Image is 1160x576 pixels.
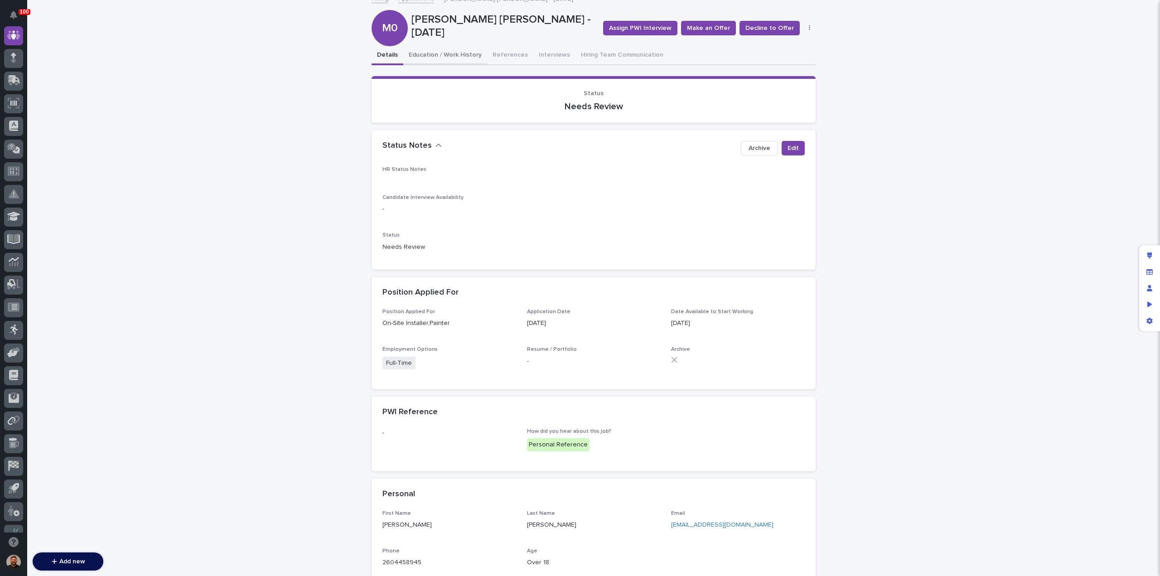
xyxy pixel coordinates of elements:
[403,46,487,65] button: Education / Work History
[575,46,669,65] button: Hiring Team Communication
[527,438,590,451] div: Personal Reference
[382,511,411,516] span: First Name
[33,552,103,571] button: Add new
[382,347,438,352] span: Employment Options
[154,103,165,114] button: Start new chat
[9,101,25,117] img: 1736555164131-43832dd5-751b-4058-ba23-39d91318e5a0
[527,429,611,434] span: How did you hear about this job?
[527,347,577,352] span: Resume / Portfolio
[9,36,165,50] p: Welcome 👋
[382,232,400,238] span: Status
[57,146,64,154] div: 🔗
[1141,280,1158,296] div: Manage users
[411,13,596,39] p: [PERSON_NAME] [PERSON_NAME] - [DATE]
[487,46,533,65] button: References
[739,21,800,35] button: Decline to Offer
[382,319,516,328] p: On-Site Installer,Painter
[749,144,770,153] span: Archive
[527,309,570,315] span: Application Date
[53,142,119,158] a: 🔗Onboarding Call
[382,288,459,298] h2: Position Applied For
[31,101,149,110] div: Start new chat
[9,146,16,154] div: 📖
[64,167,110,174] a: Powered byPylon
[382,357,416,370] span: Full-Time
[4,552,23,571] button: users-avatar
[527,357,661,366] p: -
[382,141,442,151] button: Status Notes
[382,309,435,315] span: Position Applied For
[4,532,23,552] button: Open support chat
[1141,247,1158,264] div: Edit layout
[382,489,415,499] h2: Personal
[1141,313,1158,329] div: App settings
[782,141,805,155] button: Edit
[9,50,165,65] p: How can we help?
[1141,296,1158,313] div: Preview as
[382,242,805,252] p: Needs Review
[745,24,794,33] span: Decline to Offer
[681,21,736,35] button: Make an Offer
[18,145,49,155] span: Help Docs
[584,90,604,97] span: Status
[382,204,805,214] p: -
[671,319,805,328] p: [DATE]
[382,559,421,566] a: 2604458945
[671,511,685,516] span: Email
[382,101,805,112] p: Needs Review
[741,141,778,155] button: Archive
[382,407,438,417] h2: PWI Reference
[372,46,403,65] button: Details
[20,9,29,15] p: 100
[527,511,555,516] span: Last Name
[5,142,53,158] a: 📖Help Docs
[603,21,677,35] button: Assign PWI Interview
[66,145,116,155] span: Onboarding Call
[1141,264,1158,280] div: Manage fields and data
[527,548,537,554] span: Age
[533,46,575,65] button: Interviews
[527,558,661,567] p: Over 18
[527,319,661,328] p: [DATE]
[382,428,516,438] p: -
[671,347,690,352] span: Archive
[609,24,672,33] span: Assign PWI Interview
[527,520,661,530] p: [PERSON_NAME]
[90,168,110,174] span: Pylon
[4,5,23,24] button: Notifications
[11,11,23,25] div: Notifications100
[9,9,27,27] img: Stacker
[382,141,432,151] h2: Status Notes
[687,24,730,33] span: Make an Offer
[382,548,400,554] span: Phone
[671,309,753,315] span: Date Available to Start Working
[382,195,464,200] span: Candidate Interview Availability
[382,520,516,530] p: [PERSON_NAME]
[671,522,773,528] a: [EMAIL_ADDRESS][DOMAIN_NAME]
[788,144,799,153] span: Edit
[382,167,426,172] span: HR Status Notes
[31,110,115,117] div: We're available if you need us!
